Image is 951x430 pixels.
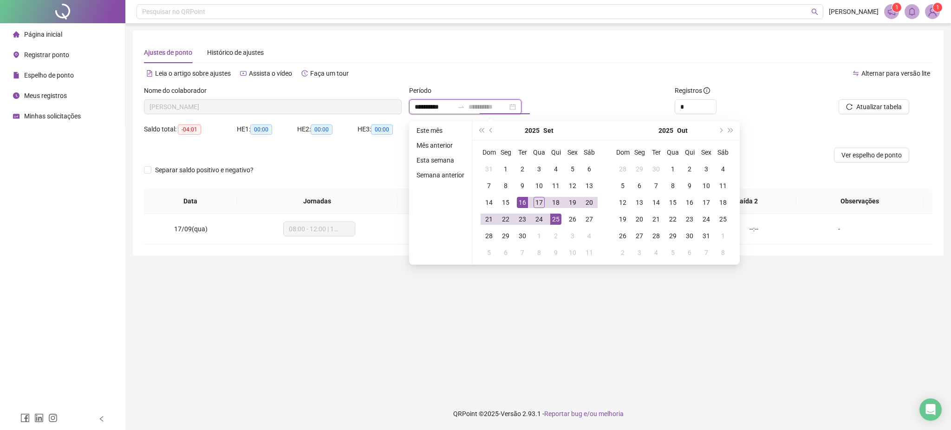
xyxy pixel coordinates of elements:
[500,230,511,241] div: 29
[481,161,497,177] td: 2025-08-31
[13,92,20,99] span: clock-circle
[717,163,729,175] div: 4
[144,189,237,214] th: Data
[531,144,547,161] th: Qua
[413,169,468,181] li: Semana anterior
[500,247,511,258] div: 6
[698,228,715,244] td: 2025-10-31
[13,113,20,119] span: schedule
[701,230,712,241] div: 31
[634,180,645,191] div: 6
[497,211,514,228] td: 2025-09-22
[614,144,631,161] th: Dom
[667,197,678,208] div: 15
[397,189,497,214] th: Entrada 1
[667,230,678,241] div: 29
[841,150,902,160] span: Ver espelho de ponto
[681,228,698,244] td: 2025-10-30
[514,144,531,161] th: Ter
[311,124,332,135] span: 00:00
[614,211,631,228] td: 2025-10-19
[564,194,581,211] td: 2025-09-19
[13,31,20,38] span: home
[481,194,497,211] td: 2025-09-14
[581,244,598,261] td: 2025-10-11
[24,92,67,99] span: Meus registros
[564,228,581,244] td: 2025-10-03
[698,177,715,194] td: 2025-10-10
[614,177,631,194] td: 2025-10-05
[617,214,628,225] div: 19
[514,228,531,244] td: 2025-09-30
[567,230,578,241] div: 3
[701,247,712,258] div: 7
[701,214,712,225] div: 24
[698,211,715,228] td: 2025-10-24
[564,244,581,261] td: 2025-10-10
[681,244,698,261] td: 2025-11-06
[710,224,796,234] div: --:--
[631,161,648,177] td: 2025-09-29
[567,214,578,225] div: 26
[715,144,731,161] th: Sáb
[564,161,581,177] td: 2025-09-05
[550,197,561,208] div: 18
[567,180,578,191] div: 12
[500,180,511,191] div: 8
[651,197,662,208] div: 14
[564,144,581,161] th: Sex
[701,180,712,191] div: 10
[531,161,547,177] td: 2025-09-03
[547,161,564,177] td: 2025-09-04
[846,104,853,110] span: reload
[547,177,564,194] td: 2025-09-11
[581,161,598,177] td: 2025-09-06
[804,196,916,206] span: Observações
[48,413,58,423] span: instagram
[151,165,257,175] span: Separar saldo positivo e negativo?
[358,124,418,135] div: HE 3:
[531,194,547,211] td: 2025-09-17
[617,230,628,241] div: 26
[544,410,624,417] span: Reportar bug e/ou melhoria
[98,416,105,422] span: left
[483,197,495,208] div: 14
[517,247,528,258] div: 7
[534,180,545,191] div: 10
[534,247,545,258] div: 8
[24,72,74,79] span: Espelho de ponto
[531,211,547,228] td: 2025-09-24
[581,144,598,161] th: Sáb
[497,194,514,211] td: 2025-09-15
[237,124,297,135] div: HE 1:
[853,70,859,77] span: swap
[796,189,923,214] th: Observações
[648,161,664,177] td: 2025-09-30
[289,222,350,236] span: 08:00 - 12:00 | 13:00 - 18:00
[237,189,397,214] th: Jornadas
[648,177,664,194] td: 2025-10-07
[481,211,497,228] td: 2025-09-21
[829,7,879,17] span: [PERSON_NAME]
[658,121,673,140] button: year panel
[514,177,531,194] td: 2025-09-09
[715,177,731,194] td: 2025-10-11
[550,230,561,241] div: 2
[564,211,581,228] td: 2025-09-26
[514,211,531,228] td: 2025-09-23
[715,211,731,228] td: 2025-10-25
[664,211,681,228] td: 2025-10-22
[178,124,201,135] span: -04:01
[648,211,664,228] td: 2025-10-21
[144,49,192,56] span: Ajustes de ponto
[581,211,598,228] td: 2025-09-27
[584,230,595,241] div: 4
[24,31,62,38] span: Página inicial
[547,211,564,228] td: 2025-09-25
[581,177,598,194] td: 2025-09-13
[144,124,237,135] div: Saldo total:
[614,244,631,261] td: 2025-11-02
[651,247,662,258] div: 4
[481,177,497,194] td: 2025-09-07
[634,214,645,225] div: 20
